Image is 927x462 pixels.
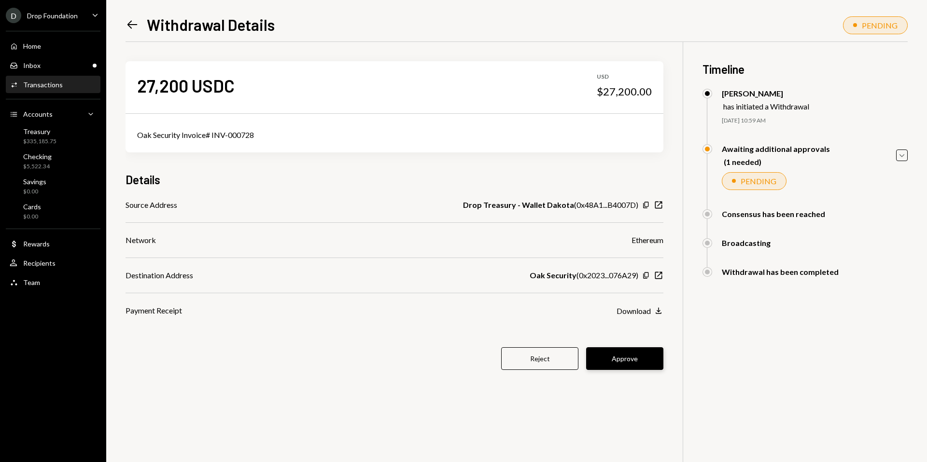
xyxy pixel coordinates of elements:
[723,102,809,111] div: has initiated a Withdrawal
[23,188,46,196] div: $0.00
[6,105,100,122] a: Accounts
[463,199,574,211] b: Drop Treasury - Wallet Dakota
[23,152,52,161] div: Checking
[722,267,839,276] div: Withdrawal has been completed
[23,177,46,186] div: Savings
[23,61,41,69] div: Inbox
[126,305,182,316] div: Payment Receipt
[6,37,100,54] a: Home
[126,234,156,246] div: Network
[6,235,100,252] a: Rewards
[23,137,56,146] div: $335,185.75
[137,129,652,141] div: Oak Security Invoice# INV-000728
[23,278,40,286] div: Team
[23,213,41,221] div: $0.00
[137,75,235,96] div: 27,200 USDC
[23,259,56,267] div: Recipients
[6,56,100,74] a: Inbox
[722,209,825,218] div: Consensus has been reached
[6,149,100,173] a: Checking$5,522.34
[586,347,663,370] button: Approve
[597,73,652,81] div: USD
[463,199,638,211] div: ( 0x48A1...B4007D )
[530,270,638,281] div: ( 0x2023...076A29 )
[23,127,56,136] div: Treasury
[126,270,193,281] div: Destination Address
[862,21,898,30] div: PENDING
[6,175,100,198] a: Savings$0.00
[6,254,100,272] a: Recipients
[530,270,576,281] b: Oak Security
[6,76,100,93] a: Transactions
[147,15,275,34] h1: Withdrawal Details
[23,240,50,248] div: Rewards
[27,12,78,20] div: Drop Foundation
[722,238,771,247] div: Broadcasting
[617,306,663,316] button: Download
[617,306,651,315] div: Download
[6,200,100,223] a: Cards$0.00
[722,89,809,98] div: [PERSON_NAME]
[501,347,578,370] button: Reject
[724,157,830,166] div: (1 needed)
[6,124,100,148] a: Treasury$335,185.75
[722,144,830,153] div: Awaiting additional approvals
[722,117,908,125] div: [DATE] 10:59 AM
[126,199,177,211] div: Source Address
[597,85,652,98] div: $27,200.00
[741,177,776,186] div: PENDING
[6,273,100,291] a: Team
[632,234,663,246] div: Ethereum
[23,110,53,118] div: Accounts
[23,203,41,211] div: Cards
[6,8,21,23] div: D
[702,61,908,77] h3: Timeline
[126,172,160,188] h3: Details
[23,163,52,171] div: $5,522.34
[23,42,41,50] div: Home
[23,81,63,89] div: Transactions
